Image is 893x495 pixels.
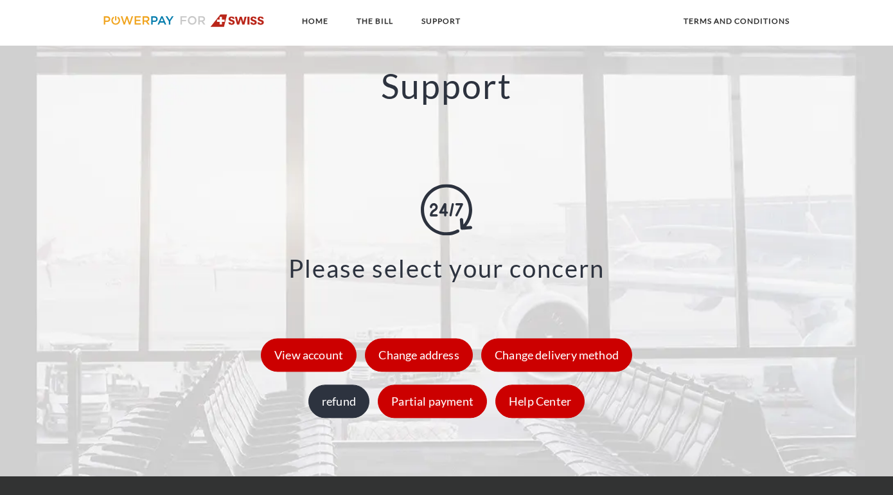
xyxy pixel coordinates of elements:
[291,10,339,33] a: Home
[391,394,473,408] font: Partial payment
[381,65,512,106] font: Support
[305,394,373,408] a: refund
[357,16,393,26] font: THE BILL
[478,348,635,362] a: Change delivery method
[421,184,472,236] img: online-shopping.svg
[411,10,472,33] a: SUPPORT
[684,16,790,26] font: terms and conditions
[509,394,571,408] font: Help Center
[673,10,800,33] a: terms and conditions
[288,254,605,283] font: Please select your concern
[258,348,360,362] a: View account
[322,394,356,408] font: refund
[495,348,619,362] font: Change delivery method
[492,394,588,408] a: Help Center
[362,348,476,362] a: Change address
[421,16,461,26] font: SUPPORT
[375,394,490,408] a: Partial payment
[378,348,459,362] font: Change address
[302,16,328,26] font: Home
[103,14,265,27] img: logo-swiss.svg
[346,10,404,33] a: THE BILL
[274,348,343,362] font: View account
